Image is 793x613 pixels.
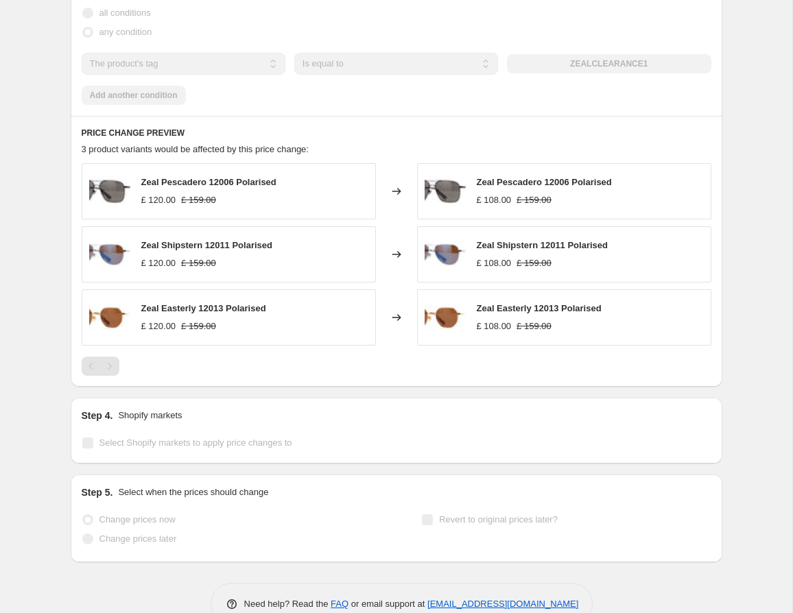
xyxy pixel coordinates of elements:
[348,599,427,609] span: or email support at
[99,27,152,37] span: any condition
[141,303,266,313] span: Zeal Easterly 12013 Polarised
[99,8,151,18] span: all conditions
[141,321,176,331] span: £ 120.00
[181,321,216,331] span: £ 159.00
[82,485,113,499] h2: Step 5.
[141,177,276,187] span: Zeal Pescadero 12006 Polarised
[82,144,309,154] span: 3 product variants would be affected by this price change:
[477,303,602,313] span: Zeal Easterly 12013 Polarised
[82,409,113,422] h2: Step 4.
[477,258,512,268] span: £ 108.00
[427,599,578,609] a: [EMAIL_ADDRESS][DOMAIN_NAME]
[439,514,558,525] span: Revert to original prices later?
[118,409,182,422] p: Shopify markets
[89,171,130,212] img: zeal-pescadero-12006-polarised-hd-1_80x.jpg
[517,258,552,268] span: £ 159.00
[141,258,176,268] span: £ 120.00
[99,437,292,448] span: Select Shopify markets to apply price changes to
[244,599,331,609] span: Need help? Read the
[141,240,272,250] span: Zeal Shipstern 12011 Polarised
[89,297,130,338] img: zeal-easterly-12013-polarised-hd-1_80x.jpg
[477,240,608,250] span: Zeal Shipstern 12011 Polarised
[425,234,466,275] img: zeal-shipstern-12011-polarised-hd-1_80x.jpg
[181,195,216,205] span: £ 159.00
[82,128,711,139] h6: PRICE CHANGE PREVIEW
[517,195,552,205] span: £ 159.00
[141,195,176,205] span: £ 120.00
[477,177,612,187] span: Zeal Pescadero 12006 Polarised
[425,297,466,338] img: zeal-easterly-12013-polarised-hd-1_80x.jpg
[99,514,176,525] span: Change prices now
[331,599,348,609] a: FAQ
[82,357,119,376] nav: Pagination
[89,234,130,275] img: zeal-shipstern-12011-polarised-hd-1_80x.jpg
[517,321,552,331] span: £ 159.00
[181,258,216,268] span: £ 159.00
[118,485,268,499] p: Select when the prices should change
[99,533,177,544] span: Change prices later
[425,171,466,212] img: zeal-pescadero-12006-polarised-hd-1_80x.jpg
[477,321,512,331] span: £ 108.00
[477,195,512,205] span: £ 108.00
